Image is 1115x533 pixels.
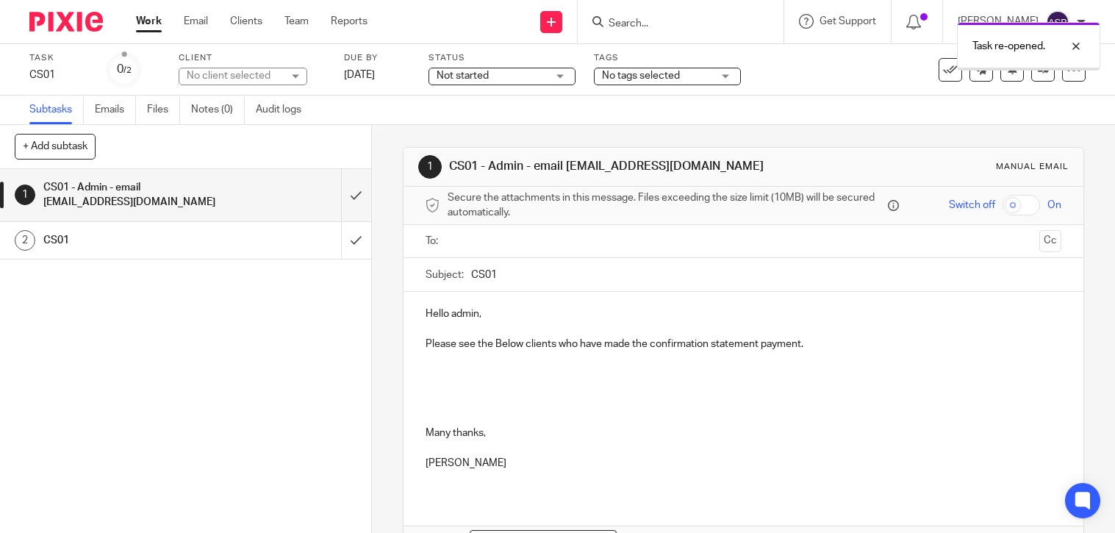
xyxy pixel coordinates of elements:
[256,96,312,124] a: Audit logs
[437,71,489,81] span: Not started
[331,14,368,29] a: Reports
[1046,10,1069,34] img: svg%3E
[43,176,232,214] h1: CS01 - Admin - email [EMAIL_ADDRESS][DOMAIN_NAME]
[429,52,576,64] label: Status
[29,68,88,82] div: CS01
[418,155,442,179] div: 1
[117,61,132,78] div: 0
[426,337,1061,351] p: Please see the Below clients who have made the confirmation statement payment.
[191,96,245,124] a: Notes (0)
[184,14,208,29] a: Email
[1047,198,1061,212] span: On
[147,96,180,124] a: Files
[426,268,464,282] label: Subject:
[123,66,132,74] small: /2
[29,96,84,124] a: Subtasks
[187,68,282,83] div: No client selected
[426,426,1061,440] p: Many thanks,
[29,12,103,32] img: Pixie
[972,39,1045,54] p: Task re-opened.
[449,159,775,174] h1: CS01 - Admin - email [EMAIL_ADDRESS][DOMAIN_NAME]
[448,190,884,221] span: Secure the attachments in this message. Files exceeding the size limit (10MB) will be secured aut...
[95,96,136,124] a: Emails
[426,456,1061,471] p: [PERSON_NAME]
[426,234,442,248] label: To:
[29,52,88,64] label: Task
[949,198,995,212] span: Switch off
[344,52,410,64] label: Due by
[602,71,680,81] span: No tags selected
[136,14,162,29] a: Work
[426,307,1061,321] p: Hello admin,
[15,134,96,159] button: + Add subtask
[230,14,262,29] a: Clients
[15,185,35,205] div: 1
[179,52,326,64] label: Client
[43,229,232,251] h1: CS01
[344,70,375,80] span: [DATE]
[1039,230,1061,252] button: Cc
[284,14,309,29] a: Team
[15,230,35,251] div: 2
[996,161,1069,173] div: Manual email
